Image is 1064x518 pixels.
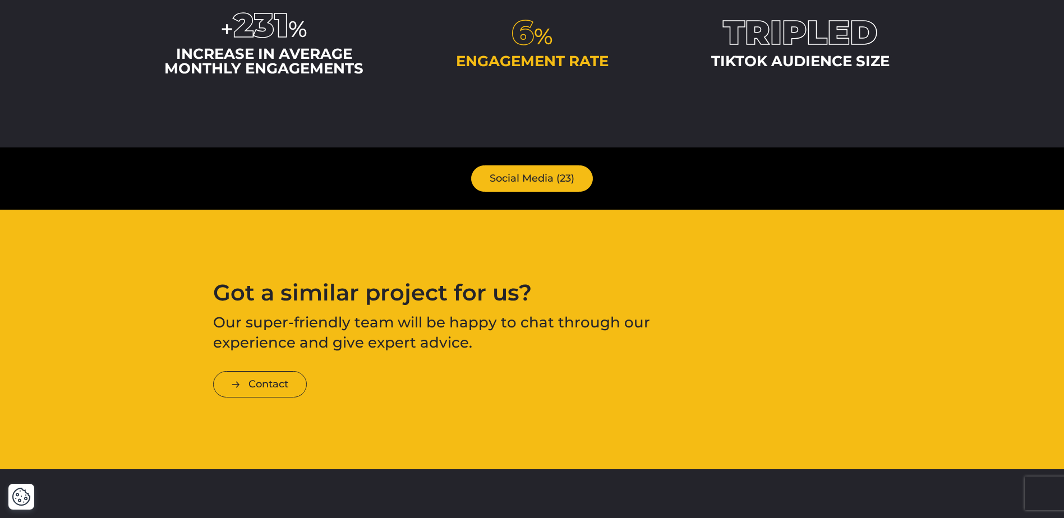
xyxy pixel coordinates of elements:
div: + % [148,8,380,42]
span: 6 [512,12,534,53]
span: Tripled [723,12,878,53]
span: 231 [233,4,288,45]
a: Contact [213,371,307,397]
div: % [416,16,648,49]
div: increase in average monthly engagements [148,47,380,76]
button: Cookie Settings [12,487,31,506]
p: Our super-friendly team will be happy to chat through our experience and give expert advice. [213,313,655,353]
a: Social Media (23) [471,165,593,192]
div: engagement rate [416,54,648,68]
h2: Got a similar project for us? [213,281,655,304]
img: Revisit consent button [12,487,31,506]
div: TikTok Audience size [684,54,916,68]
